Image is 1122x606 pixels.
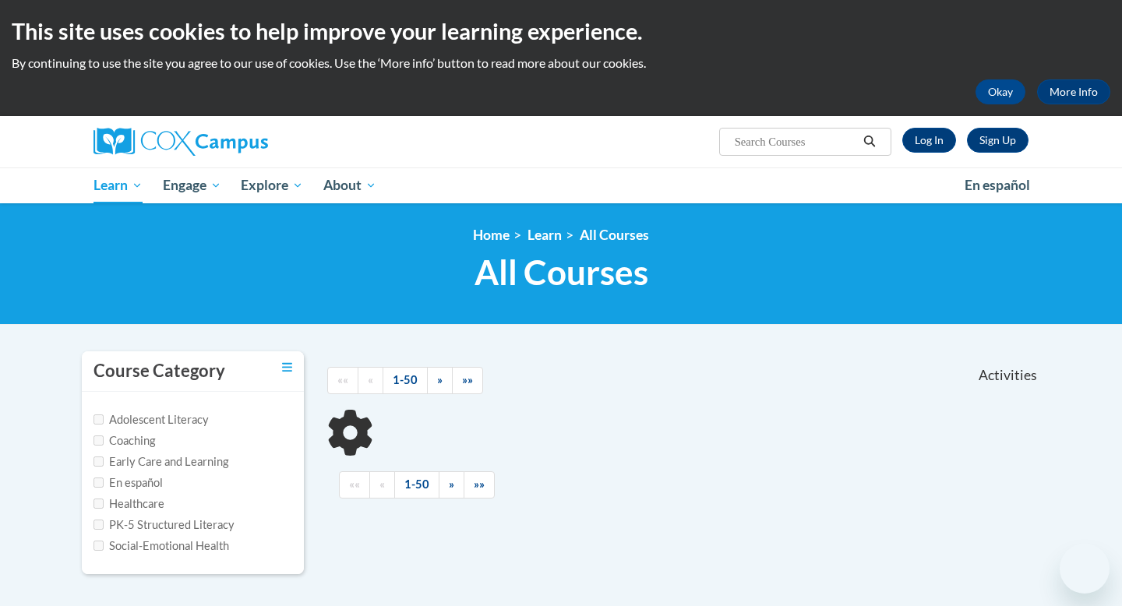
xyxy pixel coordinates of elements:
p: By continuing to use the site you agree to our use of cookies. Use the ‘More info’ button to read... [12,55,1110,72]
span: » [437,373,443,386]
span: «« [337,373,348,386]
input: Checkbox for Options [93,541,104,551]
label: PK-5 Structured Literacy [93,516,235,534]
span: « [368,373,373,386]
span: « [379,477,385,491]
label: Early Care and Learning [93,453,228,470]
input: Checkbox for Options [93,456,104,467]
a: Next [439,471,464,499]
a: About [313,167,386,203]
label: Healthcare [93,495,164,513]
button: Search [858,132,881,151]
a: End [464,471,495,499]
label: Coaching [93,432,155,449]
span: All Courses [475,252,648,293]
a: Begining [327,367,358,394]
iframe: Button to launch messaging window [1060,544,1110,594]
span: » [449,477,454,491]
img: Cox Campus [93,128,268,156]
input: Checkbox for Options [93,477,104,488]
span: About [323,176,376,195]
span: Engage [163,176,221,195]
input: Search Courses [733,132,858,151]
div: Main menu [70,167,1052,203]
a: Explore [231,167,313,203]
a: Learn [83,167,153,203]
label: Social-Emotional Health [93,537,229,555]
a: Previous [369,471,395,499]
span: »» [462,373,473,386]
a: Previous [358,367,383,394]
a: All Courses [580,227,649,243]
a: 1-50 [383,367,428,394]
span: Activities [979,367,1037,384]
input: Checkbox for Options [93,520,104,530]
a: Register [967,128,1028,153]
input: Checkbox for Options [93,414,104,425]
a: More Info [1037,79,1110,104]
a: Home [473,227,510,243]
input: Checkbox for Options [93,435,104,446]
h2: This site uses cookies to help improve your learning experience. [12,16,1110,47]
a: En español [954,169,1040,202]
a: End [452,367,483,394]
label: En español [93,474,163,491]
a: 1-50 [394,471,439,499]
span: Explore [241,176,303,195]
input: Checkbox for Options [93,499,104,509]
a: Learn [527,227,562,243]
a: Cox Campus [93,128,390,156]
a: Begining [339,471,370,499]
a: Next [427,367,453,394]
span: »» [474,477,485,491]
label: Adolescent Literacy [93,411,209,428]
span: Learn [93,176,143,195]
a: Log In [902,128,956,153]
a: Engage [153,167,231,203]
span: En español [965,177,1030,193]
span: «« [349,477,360,491]
button: Okay [976,79,1025,104]
h3: Course Category [93,359,225,383]
a: Toggle collapse [282,359,292,376]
